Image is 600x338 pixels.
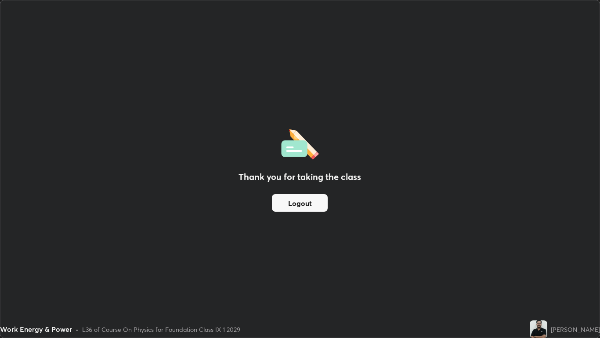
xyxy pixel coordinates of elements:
img: offlineFeedback.1438e8b3.svg [281,126,319,160]
button: Logout [272,194,328,212]
div: • [76,325,79,334]
div: L36 of Course On Physics for Foundation Class IX 1 2029 [82,325,240,334]
div: [PERSON_NAME] [551,325,600,334]
h2: Thank you for taking the class [239,170,361,184]
img: afe22e03c4c2466bab4a7a088f75780d.jpg [530,320,547,338]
